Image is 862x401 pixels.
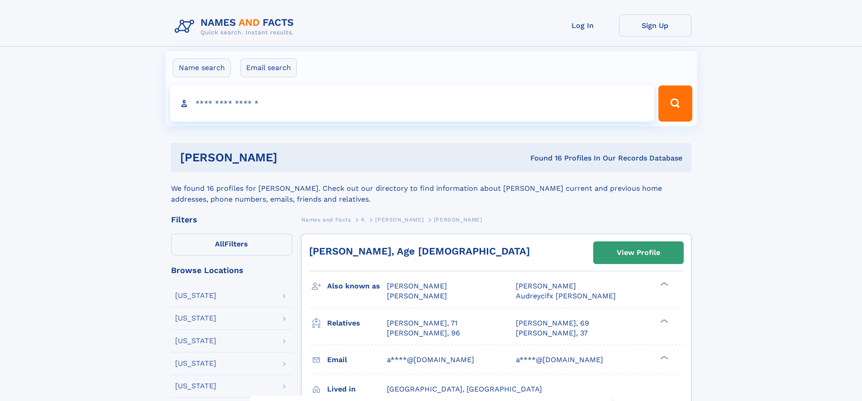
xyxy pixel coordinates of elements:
label: Name search [173,58,231,77]
div: [US_STATE] [175,337,216,344]
h3: Email [327,352,387,368]
input: search input [170,85,655,122]
a: K [361,214,365,225]
label: Email search [240,58,297,77]
a: [PERSON_NAME], 96 [387,328,460,338]
button: Search Button [658,85,692,122]
a: [PERSON_NAME], 69 [516,318,589,328]
div: [US_STATE] [175,382,216,390]
div: [US_STATE] [175,315,216,322]
span: All [215,240,224,248]
h3: Also known as [327,278,387,294]
a: Log In [547,14,619,37]
span: [PERSON_NAME] [516,282,576,290]
a: [PERSON_NAME] [375,214,424,225]
div: ❯ [658,354,669,360]
img: Logo Names and Facts [171,14,301,39]
a: Sign Up [619,14,691,37]
div: [US_STATE] [175,360,216,367]
span: [PERSON_NAME] [434,217,482,223]
span: K [361,217,365,223]
span: [GEOGRAPHIC_DATA], [GEOGRAPHIC_DATA] [387,385,542,393]
a: View Profile [594,242,683,264]
a: [PERSON_NAME], 71 [387,318,457,328]
div: View Profile [617,242,660,263]
label: Filters [171,234,292,255]
div: Found 16 Profiles In Our Records Database [404,153,682,163]
h3: Lived in [327,382,387,397]
div: We found 16 profiles for [PERSON_NAME]. Check out our directory to find information about [PERSON... [171,172,691,205]
div: [US_STATE] [175,292,216,299]
div: ❯ [658,281,669,287]
a: [PERSON_NAME], 37 [516,328,588,338]
h3: Relatives [327,316,387,331]
a: Names and Facts [301,214,351,225]
span: [PERSON_NAME] [387,292,447,300]
div: Filters [171,216,292,224]
a: [PERSON_NAME], Age [DEMOGRAPHIC_DATA] [309,245,530,257]
div: Browse Locations [171,266,292,274]
span: Audreycifx [PERSON_NAME] [516,292,616,300]
span: [PERSON_NAME] [375,217,424,223]
span: [PERSON_NAME] [387,282,447,290]
h1: [PERSON_NAME] [180,152,404,163]
div: ❯ [658,318,669,324]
